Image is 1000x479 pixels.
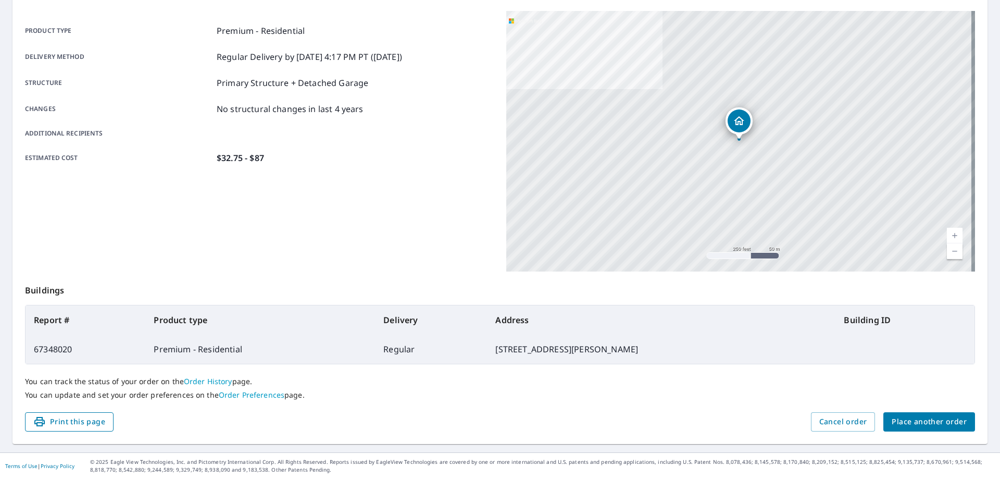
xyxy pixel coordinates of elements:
button: Place another order [883,412,975,432]
p: You can track the status of your order on the page. [25,377,975,386]
p: Structure [25,77,213,89]
p: Regular Delivery by [DATE] 4:17 PM PT ([DATE]) [217,51,402,63]
th: Building ID [835,305,974,335]
p: $32.75 - $87 [217,152,264,164]
a: Current Level 17, Zoom In [947,228,963,243]
button: Cancel order [811,412,876,432]
p: Delivery method [25,51,213,63]
p: Primary Structure + Detached Garage [217,77,368,89]
p: You can update and set your order preferences on the page. [25,390,975,400]
th: Product type [145,305,375,335]
p: Premium - Residential [217,24,305,37]
a: Terms of Use [5,462,37,470]
button: Print this page [25,412,114,432]
p: Estimated cost [25,152,213,164]
td: Premium - Residential [145,335,375,364]
a: Current Level 17, Zoom Out [947,243,963,259]
span: Place another order [892,415,967,428]
td: 67348020 [26,335,145,364]
a: Order History [184,376,232,386]
p: | [5,463,74,469]
p: Product type [25,24,213,37]
th: Delivery [375,305,487,335]
span: Cancel order [819,415,867,428]
th: Report # [26,305,145,335]
p: No structural changes in last 4 years [217,103,364,115]
p: Changes [25,103,213,115]
a: Privacy Policy [41,462,74,470]
a: Order Preferences [219,390,284,400]
p: Buildings [25,272,975,305]
p: Additional recipients [25,129,213,138]
div: Dropped pin, building 1, Residential property, 6499 Elaine Rd Evergreen, CO 80439 [726,107,753,140]
td: Regular [375,335,487,364]
span: Print this page [33,415,105,428]
p: © 2025 Eagle View Technologies, Inc. and Pictometry International Corp. All Rights Reserved. Repo... [90,458,995,474]
td: [STREET_ADDRESS][PERSON_NAME] [487,335,835,364]
th: Address [487,305,835,335]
